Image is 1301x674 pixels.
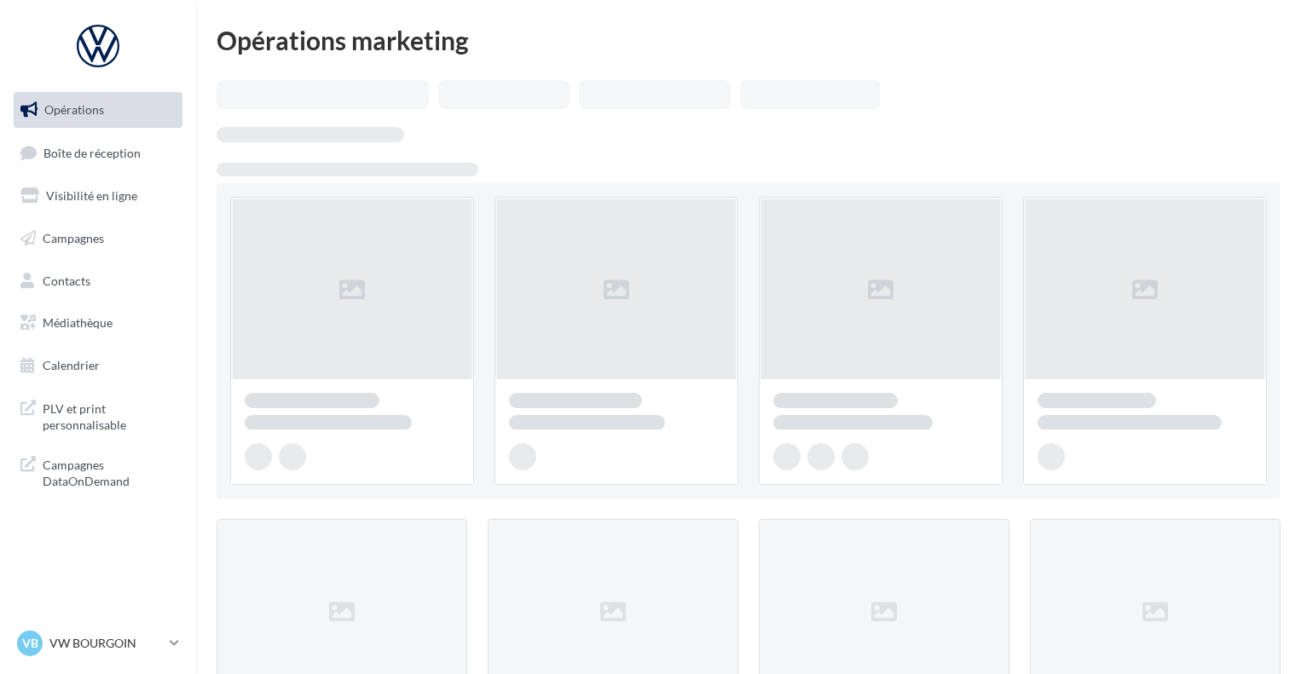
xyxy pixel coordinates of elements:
a: Calendrier [10,348,186,383]
span: Visibilité en ligne [46,188,137,203]
p: VW BOURGOIN [49,635,163,652]
span: Boîte de réception [43,145,141,159]
a: Boîte de réception [10,135,186,171]
span: Médiathèque [43,315,113,330]
a: Médiathèque [10,305,186,341]
span: Campagnes DataOnDemand [43,453,176,490]
span: Calendrier [43,358,100,372]
span: Campagnes [43,231,104,245]
div: Opérations marketing [217,27,1281,53]
a: VB VW BOURGOIN [14,627,182,660]
a: Visibilité en ligne [10,178,186,214]
span: Contacts [43,273,90,287]
a: PLV et print personnalisable [10,390,186,441]
a: Contacts [10,263,186,299]
a: Opérations [10,92,186,128]
a: Campagnes [10,221,186,256]
a: Campagnes DataOnDemand [10,446,186,497]
span: PLV et print personnalisable [43,397,176,434]
span: VB [22,635,38,652]
span: Opérations [44,102,104,117]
